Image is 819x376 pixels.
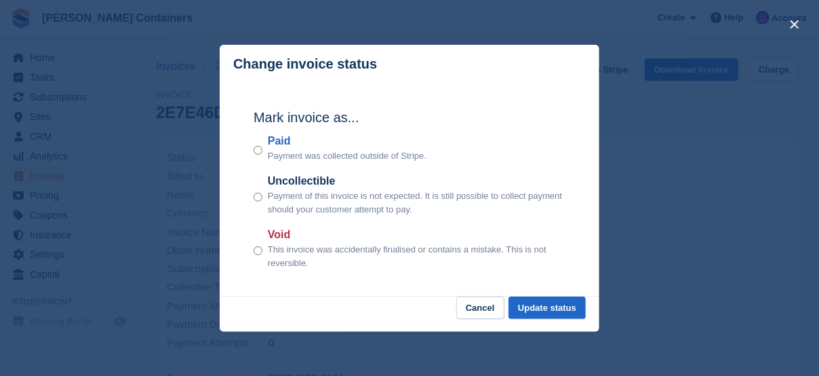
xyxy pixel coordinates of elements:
label: Paid [268,133,426,149]
label: Uncollectible [268,173,565,189]
label: Void [268,227,565,243]
p: This invoice was accidentally finalised or contains a mistake. This is not reversible. [268,243,565,269]
p: Payment was collected outside of Stripe. [268,149,426,163]
p: Change invoice status [233,56,377,72]
h2: Mark invoice as... [254,107,565,128]
p: Payment of this invoice is not expected. It is still possible to collect payment should your cust... [268,189,565,216]
button: Update status [508,297,586,319]
button: Cancel [456,297,504,319]
button: close [784,14,805,35]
